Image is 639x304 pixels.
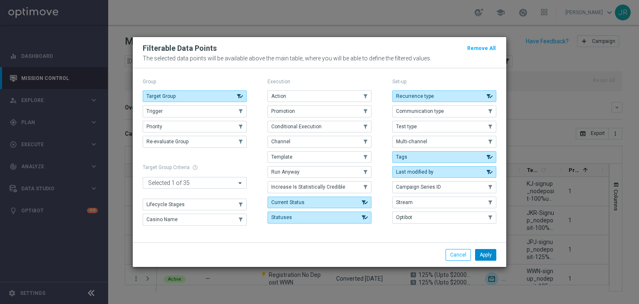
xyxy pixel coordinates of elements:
button: Communication type [392,105,496,117]
span: Lifecycle Stages [146,202,185,207]
span: Communication type [396,108,444,114]
span: Action [271,93,286,99]
button: Current Status [267,197,372,208]
span: Current Status [271,199,305,205]
button: Target Group [143,90,247,102]
button: Test type [392,121,496,132]
h2: Filterable Data Points [143,43,217,53]
ng-select: Casino Name [143,177,247,189]
span: Optibot [396,214,412,220]
button: Stream [392,197,496,208]
button: Apply [475,249,496,261]
span: Increase Is Statistically Credible [271,184,345,190]
p: Group [143,78,247,85]
button: Cancel [446,249,471,261]
button: Template [267,151,372,163]
button: Re-evaluate Group [143,136,247,147]
button: Increase Is Statistically Credible [267,181,372,193]
span: Recurrence type [396,93,434,99]
span: Priority [146,124,162,130]
button: Promotion [267,105,372,117]
button: Recurrence type [392,90,496,102]
span: help_outline [192,164,198,170]
span: Test type [396,124,417,130]
button: Conditional Execution [267,121,372,132]
button: Trigger [143,105,247,117]
span: Run Anyway [271,169,300,175]
p: The selected data points will be available above the main table, where you will be able to define... [143,55,496,62]
span: Statuses [271,214,292,220]
p: Execution [267,78,372,85]
span: Re-evaluate Group [146,139,188,145]
span: Last modified by [396,169,433,175]
button: Action [267,90,372,102]
span: Target Group [146,93,176,99]
span: Conditional Execution [271,124,322,130]
button: Campaign Series ID [392,181,496,193]
button: Optibot [392,212,496,223]
span: Selected 1 of 35 [146,179,192,187]
button: Statuses [267,212,372,223]
button: Priority [143,121,247,132]
button: Casino Name [143,214,247,225]
button: Channel [267,136,372,147]
span: Campaign Series ID [396,184,441,190]
span: Multi-channel [396,139,427,145]
span: Tags [396,154,407,160]
span: Stream [396,199,413,205]
span: Promotion [271,108,295,114]
button: Run Anyway [267,166,372,178]
span: Template [271,154,292,160]
button: Lifecycle Stages [143,199,247,210]
button: Remove All [466,44,496,53]
h1: Target Group Criteria [143,164,247,170]
span: Trigger [146,108,163,114]
span: Channel [271,139,290,145]
span: Casino Name [146,217,178,222]
button: Last modified by [392,166,496,178]
p: Set-up [392,78,496,85]
button: Multi-channel [392,136,496,147]
button: Tags [392,151,496,163]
